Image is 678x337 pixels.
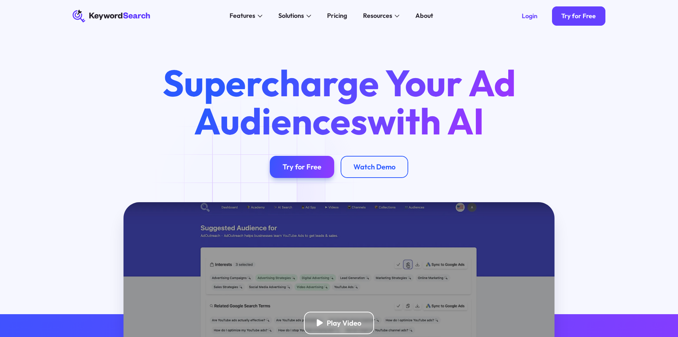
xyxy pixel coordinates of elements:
div: Resources [363,11,392,21]
div: Pricing [327,11,347,21]
a: Try for Free [270,156,334,178]
a: Try for Free [552,6,606,26]
div: Solutions [278,11,304,21]
div: Login [522,12,537,20]
h1: Supercharge Your Ad Audiences [147,64,530,139]
div: Try for Free [283,162,321,171]
a: Pricing [322,10,352,22]
div: Watch Demo [353,162,395,171]
div: Features [230,11,255,21]
div: About [415,11,433,21]
a: About [411,10,438,22]
div: Try for Free [561,12,596,20]
div: Play Video [327,318,361,327]
a: Login [512,6,547,26]
span: with AI [367,98,484,144]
